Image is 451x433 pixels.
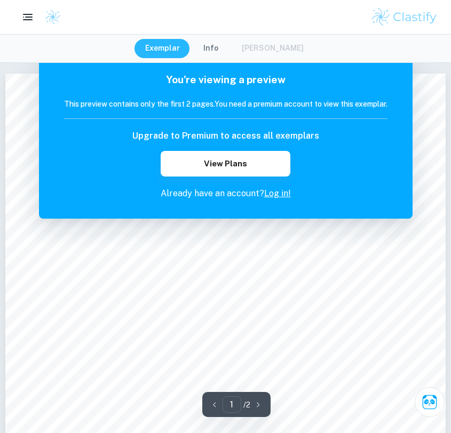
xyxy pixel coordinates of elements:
[132,130,319,142] h6: Upgrade to Premium to access all exemplars
[264,188,291,198] a: Log in!
[161,151,290,177] button: View Plans
[415,387,445,417] button: Ask Clai
[370,6,438,28] img: Clastify logo
[193,39,229,58] button: Info
[243,399,250,411] p: / 2
[38,9,61,25] a: Clastify logo
[64,187,387,200] p: Already have an account?
[64,98,387,110] h6: This preview contains only the first 2 pages. You need a premium account to view this exemplar.
[45,9,61,25] img: Clastify logo
[134,39,191,58] button: Exemplar
[64,72,387,87] h5: You're viewing a preview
